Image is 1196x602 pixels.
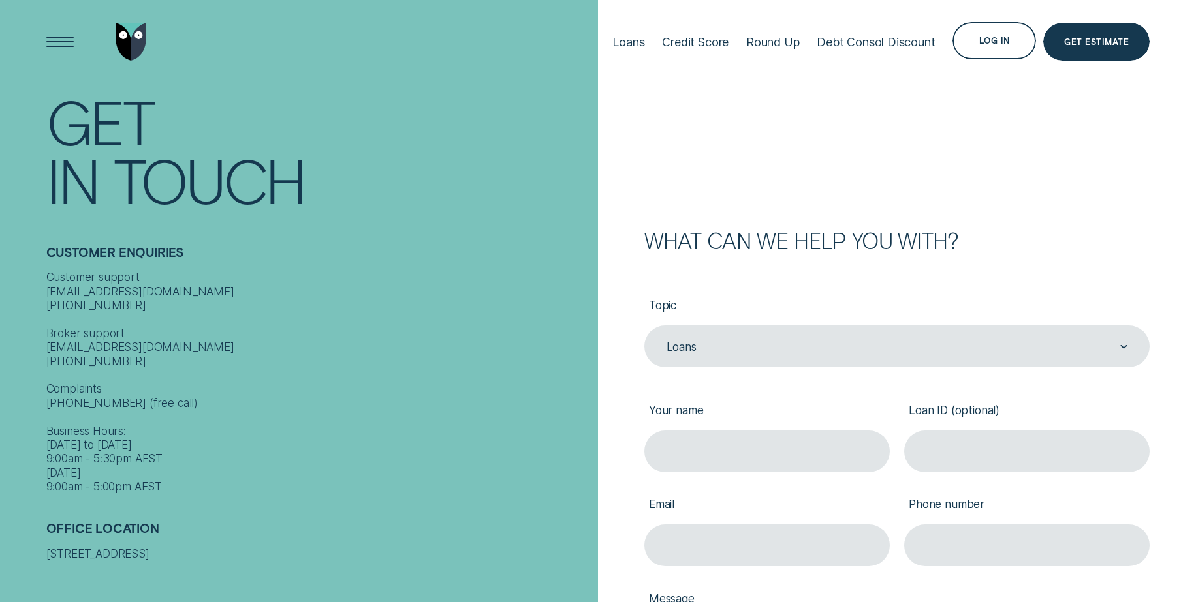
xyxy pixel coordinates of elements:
[644,486,890,524] label: Email
[46,521,591,546] h2: Office Location
[46,270,591,493] div: Customer support [EMAIL_ADDRESS][DOMAIN_NAME] [PHONE_NUMBER] Broker support [EMAIL_ADDRESS][DOMAI...
[904,392,1150,430] label: Loan ID (optional)
[116,23,147,61] img: Wisr
[612,35,645,49] div: Loans
[904,486,1150,524] label: Phone number
[644,287,1150,325] label: Topic
[817,35,935,49] div: Debt Consol Discount
[644,230,1150,251] h2: What can we help you with?
[46,92,153,150] div: Get
[644,392,890,430] label: Your name
[114,151,305,209] div: Touch
[662,35,729,49] div: Credit Score
[46,547,591,560] div: [STREET_ADDRESS]
[1043,23,1150,61] a: Get Estimate
[46,92,591,209] h1: Get In Touch
[952,22,1036,60] button: Log in
[46,245,591,270] h2: Customer Enquiries
[746,35,800,49] div: Round Up
[667,340,697,354] div: Loans
[46,151,99,209] div: In
[41,23,79,61] button: Open Menu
